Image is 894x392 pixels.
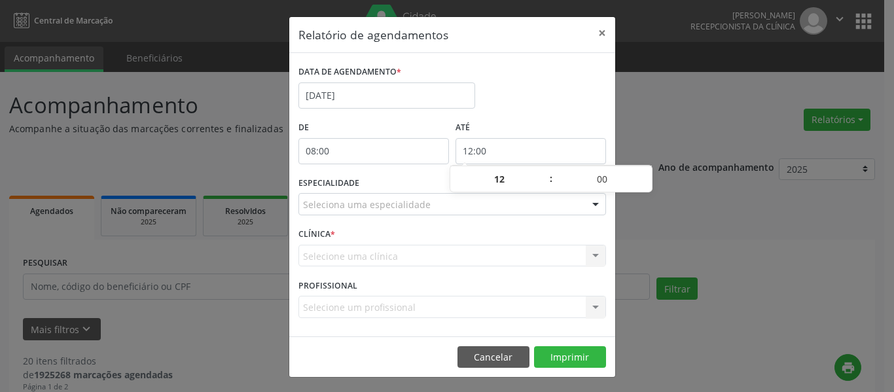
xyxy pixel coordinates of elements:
[298,82,475,109] input: Selecione uma data ou intervalo
[298,26,448,43] h5: Relatório de agendamentos
[456,118,606,138] label: ATÉ
[303,198,431,211] span: Seleciona uma especialidade
[549,166,553,192] span: :
[298,118,449,138] label: De
[589,17,615,49] button: Close
[298,276,357,296] label: PROFISSIONAL
[450,166,549,192] input: Hour
[298,224,335,245] label: CLÍNICA
[456,138,606,164] input: Selecione o horário final
[534,346,606,368] button: Imprimir
[553,166,652,192] input: Minute
[298,62,401,82] label: DATA DE AGENDAMENTO
[298,138,449,164] input: Selecione o horário inicial
[457,346,529,368] button: Cancelar
[298,173,359,194] label: ESPECIALIDADE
